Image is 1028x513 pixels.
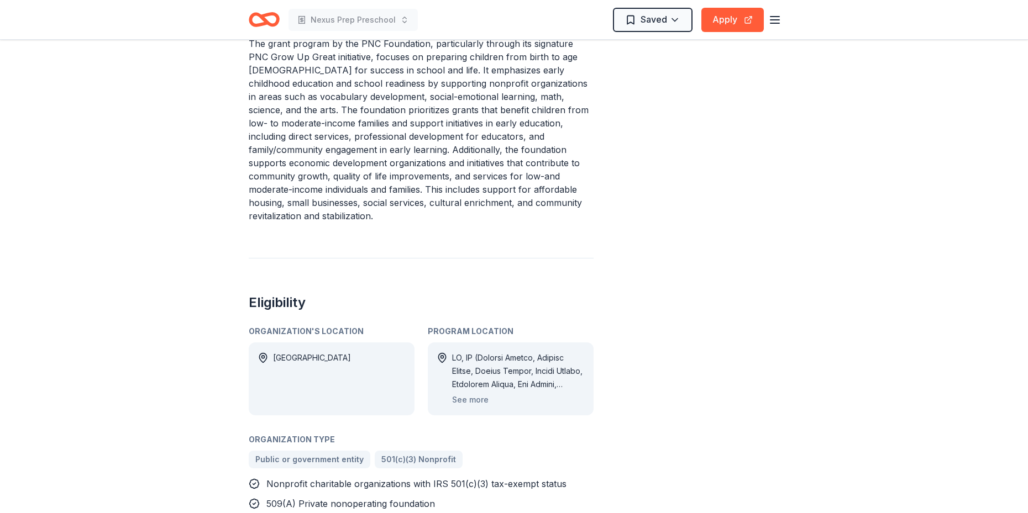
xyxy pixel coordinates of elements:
[266,478,567,489] span: Nonprofit charitable organizations with IRS 501(c)(3) tax-exempt status
[255,453,364,466] span: Public or government entity
[428,325,594,338] div: Program Location
[249,294,594,311] h2: Eligibility
[381,453,456,466] span: 501(c)(3) Nonprofit
[266,498,435,509] span: 509(A) Private nonoperating foundation
[311,13,396,27] span: Nexus Prep Preschool
[289,9,418,31] button: Nexus Prep Preschool
[613,8,693,32] button: Saved
[273,351,351,406] div: [GEOGRAPHIC_DATA]
[452,393,489,406] button: See more
[701,8,764,32] button: Apply
[249,433,594,446] div: Organization Type
[249,37,594,223] p: The grant program by the PNC Foundation, particularly through its signature PNC Grow Up Great ini...
[249,7,280,33] a: Home
[249,451,370,468] a: Public or government entity
[249,325,415,338] div: Organization's Location
[641,12,667,27] span: Saved
[375,451,463,468] a: 501(c)(3) Nonprofit
[452,351,585,391] div: LO, IP (Dolorsi Ametco, Adipisc Elitse, Doeius Tempor, Incidi Utlabo, Etdolorem Aliqua, Eni Admin...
